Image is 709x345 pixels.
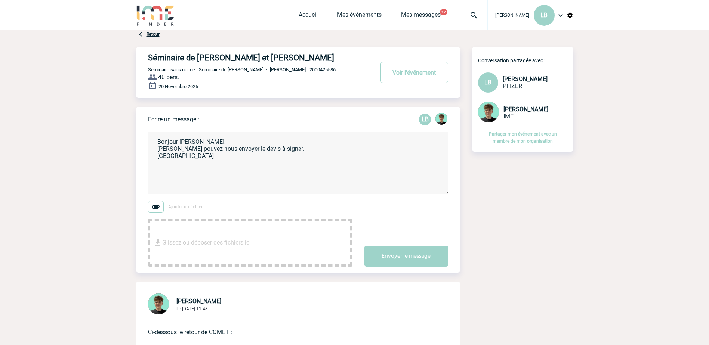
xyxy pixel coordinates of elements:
span: Le [DATE] 11:48 [176,306,208,311]
span: [PERSON_NAME] [495,13,529,18]
a: Mes événements [337,11,382,22]
span: 40 pers. [158,74,179,81]
a: Mes messages [401,11,441,22]
span: [PERSON_NAME] [176,298,221,305]
div: Laurence BOUCHER [419,114,431,125]
div: Victor KALB [435,113,447,126]
span: LB [540,12,548,19]
button: Envoyer le message [364,246,448,267]
span: 20 Novembre 2025 [158,84,198,89]
h4: Séminaire de [PERSON_NAME] et [PERSON_NAME] [148,53,352,62]
span: PFIZER [503,83,522,90]
span: Séminaire sans nuitée - Séminaire de [PERSON_NAME] et [PERSON_NAME] - 2000425586 [148,67,336,72]
span: [PERSON_NAME] [503,106,548,113]
span: LB [484,79,491,86]
p: Conversation partagée avec : [478,57,573,63]
p: LB [419,114,431,125]
img: 131612-0.png [478,102,499,122]
a: Accueil [299,11,318,22]
button: Voir l'événement [380,62,448,83]
a: Partager mon événement avec un membre de mon organisation [489,131,557,144]
img: 131612-0.png [148,293,169,314]
img: 131612-0.png [435,113,447,125]
button: 12 [440,9,447,15]
span: [PERSON_NAME] [503,75,548,83]
a: Retour [147,32,160,37]
span: Ajouter un fichier [168,204,203,209]
span: IME [503,113,514,120]
img: file_download.svg [153,238,162,247]
p: Écrire un message : [148,116,199,123]
img: IME-Finder [136,4,175,26]
span: Glissez ou déposer des fichiers ici [162,224,251,261]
